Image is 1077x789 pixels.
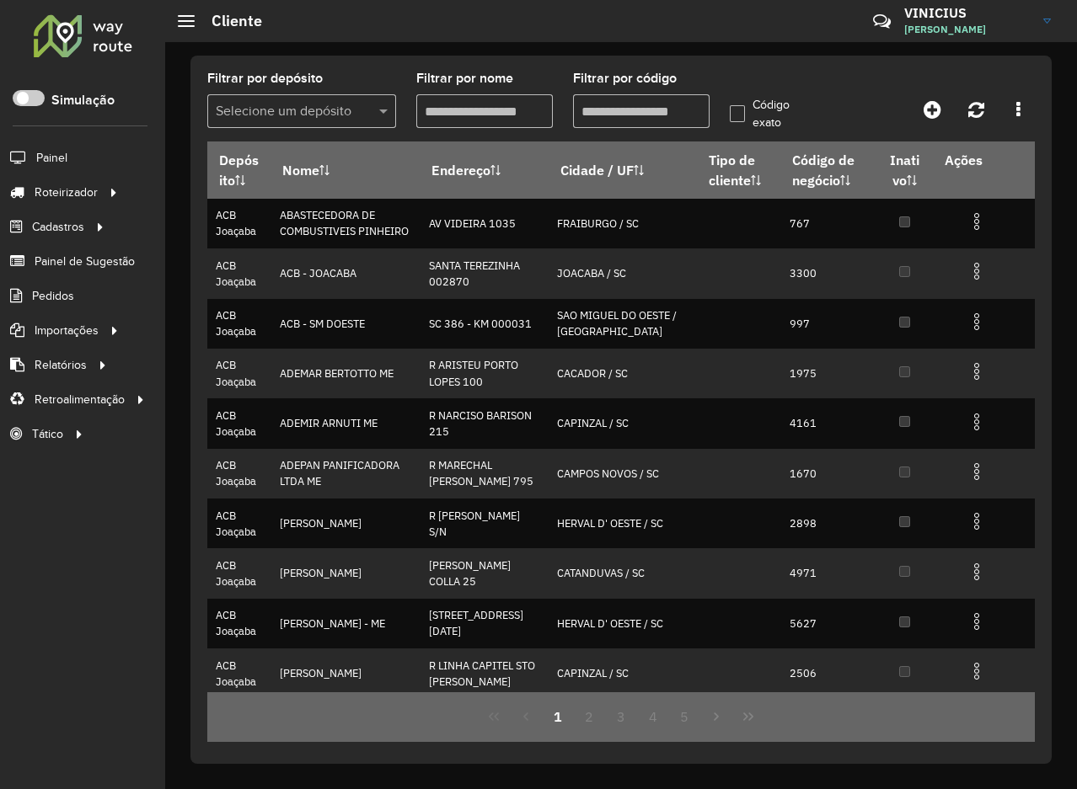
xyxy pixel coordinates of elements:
[549,449,698,498] td: CAMPOS NOVOS / SC
[876,142,933,199] th: Inativo
[730,96,814,131] label: Código exato
[207,199,271,248] td: ACB Joaçaba
[271,599,420,648] td: [PERSON_NAME] - ME
[780,248,876,298] td: 3300
[32,218,84,236] span: Cadastros
[549,398,698,448] td: CAPINZAL / SC
[420,449,549,498] td: R MARECHAL [PERSON_NAME] 795
[549,248,698,298] td: JOACABA / SC
[207,599,271,648] td: ACB Joaçaba
[420,498,549,548] td: R [PERSON_NAME] S/N
[420,648,549,698] td: R LINHA CAPITEL STO [PERSON_NAME]
[271,398,420,448] td: ADEMIR ARNUTI ME
[780,648,876,698] td: 2506
[549,299,698,349] td: SAO MIGUEL DO OESTE / [GEOGRAPHIC_DATA]
[780,398,876,448] td: 4161
[605,701,637,733] button: 3
[51,90,115,110] label: Simulação
[207,248,271,298] td: ACB Joaçaba
[35,322,99,339] span: Importações
[420,398,549,448] td: R NARCISO BARISON 215
[549,599,698,648] td: HERVAL D' OESTE / SC
[271,299,420,349] td: ACB - SM DOESTE
[420,299,549,349] td: SC 386 - KM 000031
[669,701,701,733] button: 5
[549,548,698,598] td: CATANDUVAS / SC
[780,199,876,248] td: 767
[207,548,271,598] td: ACB Joaçaba
[933,142,1034,178] th: Ações
[904,5,1031,21] h3: VINICIUS
[271,648,420,698] td: [PERSON_NAME]
[549,142,698,199] th: Cidade / UF
[35,391,125,408] span: Retroalimentação
[780,599,876,648] td: 5627
[32,287,74,305] span: Pedidos
[207,142,271,199] th: Depósito
[271,449,420,498] td: ADEPAN PANIFICADORA LTDA ME
[549,498,698,548] td: HERVAL D' OESTE / SC
[573,68,677,88] label: Filtrar por código
[420,599,549,648] td: [STREET_ADDRESS][DATE]
[732,701,764,733] button: Last Page
[35,253,135,270] span: Painel de Sugestão
[904,22,1031,37] span: [PERSON_NAME]
[271,498,420,548] td: [PERSON_NAME]
[207,648,271,698] td: ACB Joaçaba
[420,248,549,298] td: SANTA TEREZINHA 002870
[780,299,876,349] td: 997
[573,701,605,733] button: 2
[36,149,67,167] span: Painel
[780,498,876,548] td: 2898
[420,349,549,398] td: R ARISTEU PORTO LOPES 100
[207,68,323,88] label: Filtrar por depósito
[549,648,698,698] td: CAPINZAL / SC
[780,548,876,598] td: 4971
[420,548,549,598] td: [PERSON_NAME] COLLA 25
[207,349,271,398] td: ACB Joaçaba
[420,142,549,199] th: Endereço
[207,299,271,349] td: ACB Joaçaba
[32,425,63,443] span: Tático
[780,349,876,398] td: 1975
[780,449,876,498] td: 1670
[416,68,513,88] label: Filtrar por nome
[207,449,271,498] td: ACB Joaçaba
[35,356,87,374] span: Relatórios
[271,142,420,199] th: Nome
[542,701,574,733] button: 1
[195,12,262,30] h2: Cliente
[549,199,698,248] td: FRAIBURGO / SC
[271,199,420,248] td: ABASTECEDORA DE COMBUSTIVEIS PINHEIRO
[271,349,420,398] td: ADEMAR BERTOTTO ME
[35,184,98,201] span: Roteirizador
[700,701,732,733] button: Next Page
[780,142,876,199] th: Código de negócio
[271,548,420,598] td: [PERSON_NAME]
[549,349,698,398] td: CACADOR / SC
[271,248,420,298] td: ACB - JOACABA
[637,701,669,733] button: 4
[207,498,271,548] td: ACB Joaçaba
[697,142,780,199] th: Tipo de cliente
[420,199,549,248] td: AV VIDEIRA 1035
[864,3,900,40] a: Contato Rápido
[207,398,271,448] td: ACB Joaçaba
